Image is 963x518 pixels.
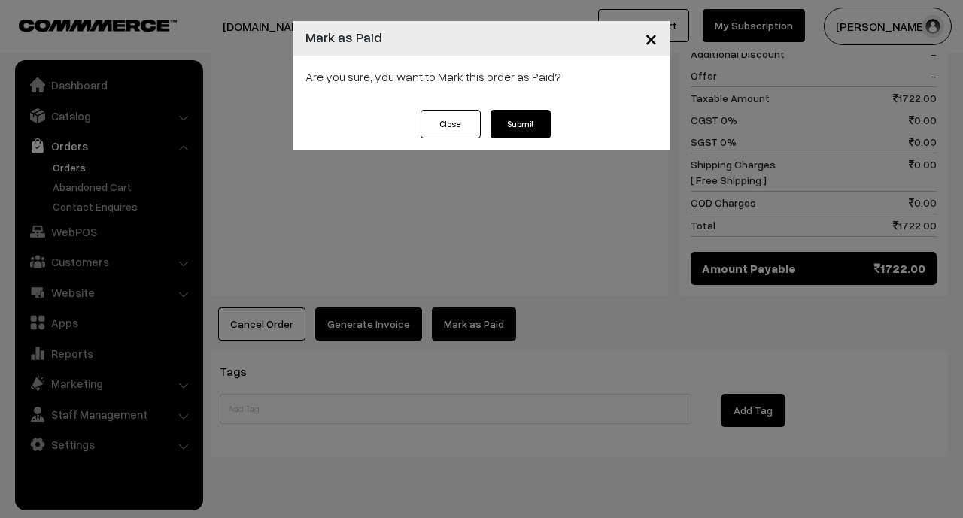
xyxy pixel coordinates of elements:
[305,27,382,47] h4: Mark as Paid
[421,110,481,138] button: Close
[633,15,670,62] button: Close
[305,68,658,86] p: Are you sure, you want to Mark this order as Paid?
[491,110,551,138] button: Submit
[645,24,658,52] span: ×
